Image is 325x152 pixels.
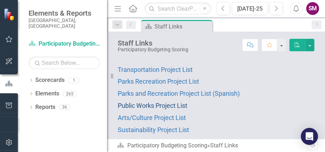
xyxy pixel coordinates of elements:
[29,9,100,17] span: Elements & Reports
[68,77,80,83] div: 1
[118,126,189,133] span: Sustainability Project List
[118,114,186,121] span: Arts/Culture Project List
[29,40,100,48] a: Participatory Budgeting Scoring
[118,127,189,133] a: Sustainability Project List
[29,17,100,29] small: [GEOGRAPHIC_DATA], [GEOGRAPHIC_DATA]
[118,103,187,109] a: Public Works Project List
[118,90,240,97] span: Parks and Recreation Project List (Spanish)
[234,5,265,13] div: [DATE]-25
[118,139,167,146] a: Other Project List
[127,142,207,149] a: Participatory Budgeting Scoring
[232,2,268,15] button: [DATE]-25
[35,90,59,98] a: Elements
[118,78,199,85] a: Parks Recreation Project List
[118,115,186,121] a: Arts/Culture Project List
[118,138,167,146] span: Other Project List
[154,22,210,31] div: Staff Links
[144,2,211,15] input: Search ClearPoint...
[35,103,55,111] a: Reports
[59,104,70,110] div: 36
[301,128,318,145] div: Open Intercom Messenger
[29,57,100,69] input: Search Below...
[118,67,193,73] a: Transportation Project List
[118,90,240,97] a: Parks and Recreation Project List (Spanish)
[210,142,238,149] div: Staff Links
[118,47,188,52] div: Participatory Budgeting Scoring
[118,66,193,73] span: Transportation Project List
[4,8,16,21] img: ClearPoint Strategy
[63,91,77,97] div: 265
[118,39,188,47] div: Staff Links
[306,2,319,15] button: SM
[117,142,308,150] div: »
[118,102,187,109] span: Public Works Project List
[35,76,65,84] a: Scorecards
